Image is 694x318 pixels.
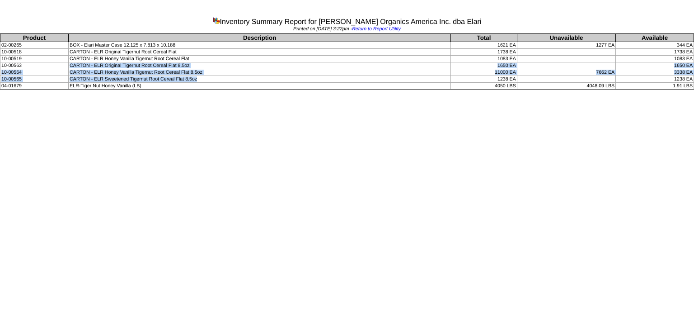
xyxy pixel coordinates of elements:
[69,76,451,83] td: CARTON - ELR Sweetened Tigernut Root Cereal Flat 8.5oz
[0,56,69,62] td: 10-00519
[451,69,517,76] td: 11000 EA
[0,34,69,42] th: Product
[616,49,694,56] td: 1738 EA
[69,62,451,69] td: CARTON - ELR Original Tigernut Root Cereal Flat 8.5oz
[616,56,694,62] td: 1083 EA
[517,42,615,49] td: 1277 EA
[213,17,220,24] img: graph.gif
[0,42,69,49] td: 02-00265
[451,34,517,42] th: Total
[69,34,451,42] th: Description
[616,62,694,69] td: 1650 EA
[451,62,517,69] td: 1650 EA
[69,83,451,90] td: ELR-Tiger Nut Honey Vanilla (LB)
[616,83,694,90] td: 1.91 LBS
[451,42,517,49] td: 1621 EA
[451,56,517,62] td: 1083 EA
[0,62,69,69] td: 10-00563
[69,56,451,62] td: CARTON - ELR Honey Vanilla Tigernut Root Cereal Flat
[0,76,69,83] td: 10-00565
[517,83,615,90] td: 4048.09 LBS
[0,69,69,76] td: 10-00564
[517,69,615,76] td: 7662 EA
[352,26,401,32] a: Return to Report Utility
[451,76,517,83] td: 1238 EA
[0,49,69,56] td: 10-00518
[616,76,694,83] td: 1238 EA
[69,69,451,76] td: CARTON - ELR Honey Vanilla Tigernut Root Cereal Flat 8.5oz
[616,42,694,49] td: 344 EA
[616,34,694,42] th: Available
[69,42,451,49] td: BOX - Elari Master Case 12.125 x 7.813 x 10.188
[0,83,69,90] td: 04-01679
[451,49,517,56] td: 1738 EA
[69,49,451,56] td: CARTON - ELR Original Tigernut Root Cereal Flat
[517,34,615,42] th: Unavailable
[616,69,694,76] td: 3338 EA
[451,83,517,90] td: 4050 LBS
